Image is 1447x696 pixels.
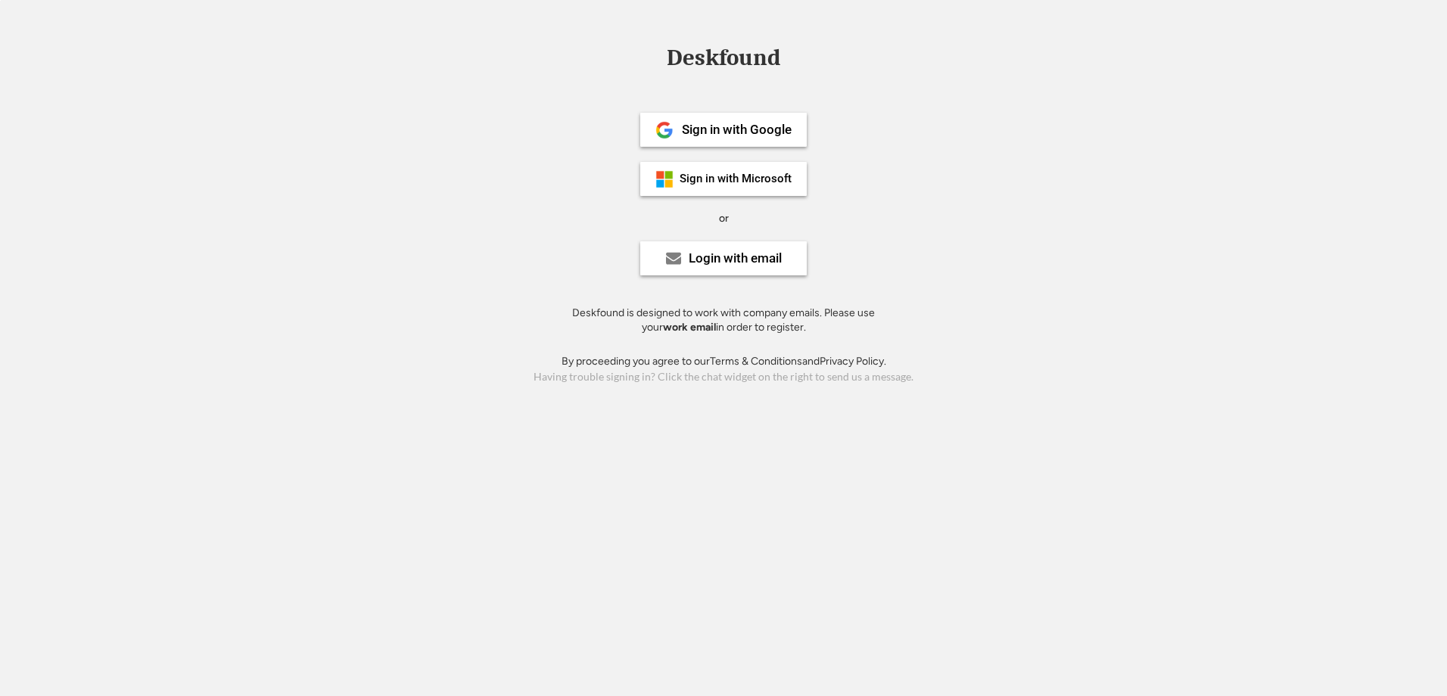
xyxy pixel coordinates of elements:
[655,170,674,188] img: ms-symbollockup_mssymbol_19.png
[710,355,802,368] a: Terms & Conditions
[553,306,894,335] div: Deskfound is designed to work with company emails. Please use your in order to register.
[562,354,886,369] div: By proceeding you agree to our and
[719,211,729,226] div: or
[680,173,792,185] div: Sign in with Microsoft
[663,321,716,334] strong: work email
[655,121,674,139] img: 1024px-Google__G__Logo.svg.png
[659,46,788,70] div: Deskfound
[689,252,782,265] div: Login with email
[820,355,886,368] a: Privacy Policy.
[682,123,792,136] div: Sign in with Google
